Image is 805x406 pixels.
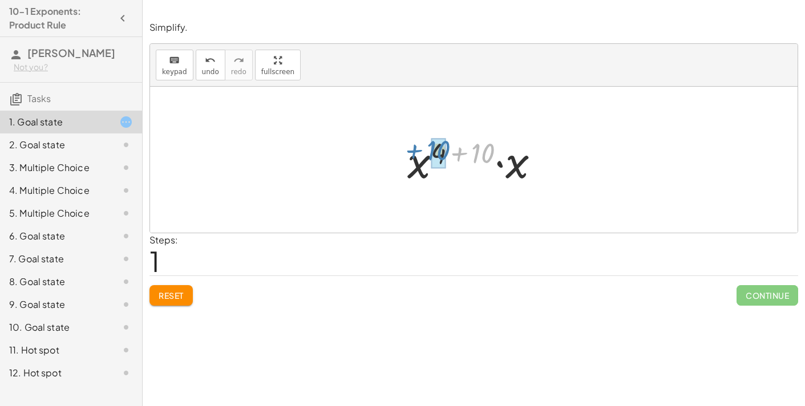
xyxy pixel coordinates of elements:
i: Task not started. [119,184,133,197]
i: redo [233,54,244,67]
div: 2. Goal state [9,138,101,152]
p: Simplify. [149,21,798,34]
div: 9. Goal state [9,298,101,311]
i: Task not started. [119,252,133,266]
i: undo [205,54,216,67]
span: Reset [159,290,184,301]
i: Task not started. [119,138,133,152]
label: Steps: [149,234,178,246]
span: keypad [162,68,187,76]
button: Reset [149,285,193,306]
button: fullscreen [255,50,301,80]
i: Task not started. [119,161,133,174]
div: Not you? [14,62,133,73]
div: 5. Multiple Choice [9,206,101,220]
button: redoredo [225,50,253,80]
i: keyboard [169,54,180,67]
div: 10. Goal state [9,320,101,334]
i: Task not started. [119,320,133,334]
i: Task not started. [119,298,133,311]
button: undoundo [196,50,225,80]
i: Task not started. [119,229,133,243]
div: 4. Multiple Choice [9,184,101,197]
i: Task not started. [119,343,133,357]
span: fullscreen [261,68,294,76]
div: 12. Hot spot [9,366,101,380]
div: 8. Goal state [9,275,101,289]
i: Task not started. [119,366,133,380]
i: Task not started. [119,275,133,289]
span: 1 [149,243,160,278]
span: undo [202,68,219,76]
i: Task started. [119,115,133,129]
span: Tasks [27,92,51,104]
span: [PERSON_NAME] [27,46,115,59]
h4: 10-1 Exponents: Product Rule [9,5,112,32]
div: 7. Goal state [9,252,101,266]
button: keyboardkeypad [156,50,193,80]
i: Task not started. [119,206,133,220]
div: 3. Multiple Choice [9,161,101,174]
span: redo [231,68,246,76]
div: 1. Goal state [9,115,101,129]
div: 6. Goal state [9,229,101,243]
div: 11. Hot spot [9,343,101,357]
